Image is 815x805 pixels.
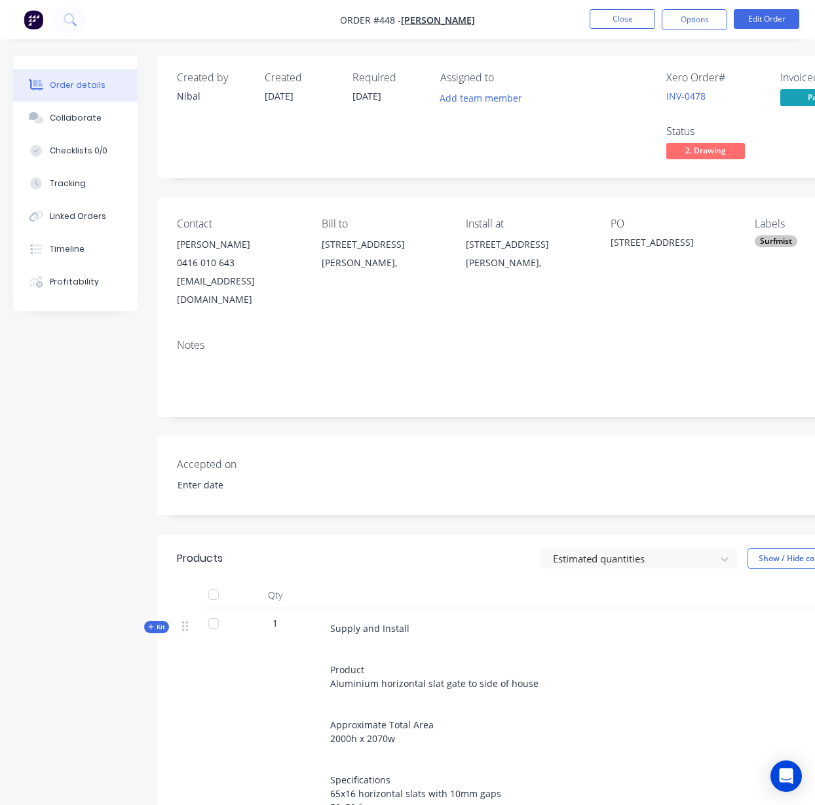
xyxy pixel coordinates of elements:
[50,210,106,222] div: Linked Orders
[466,218,590,230] div: Install at
[177,254,301,272] div: 0416 010 643
[13,265,138,298] button: Profitability
[177,89,249,103] div: Nibal
[13,102,138,134] button: Collaborate
[236,582,314,608] div: Qty
[265,90,294,102] span: [DATE]
[177,235,301,309] div: [PERSON_NAME]0416 010 643[EMAIL_ADDRESS][DOMAIN_NAME]
[322,218,445,230] div: Bill to
[770,760,802,792] div: Open Intercom Messenger
[13,167,138,200] button: Tracking
[13,134,138,167] button: Checklists 0/0
[666,143,745,159] span: 2. Drawing
[50,276,99,288] div: Profitability
[168,475,332,495] input: Enter date
[590,9,655,29] button: Close
[734,9,799,29] button: Edit Order
[440,71,571,84] div: Assigned to
[50,145,107,157] div: Checklists 0/0
[440,89,529,107] button: Add team member
[177,551,223,566] div: Products
[322,235,445,277] div: [STREET_ADDRESS][PERSON_NAME],
[352,90,381,102] span: [DATE]
[466,235,590,277] div: [STREET_ADDRESS][PERSON_NAME],
[666,125,765,138] div: Status
[322,254,445,272] div: [PERSON_NAME],
[177,235,301,254] div: [PERSON_NAME]
[433,89,529,107] button: Add team member
[352,71,425,84] div: Required
[611,218,734,230] div: PO
[50,178,86,189] div: Tracking
[273,616,278,630] span: 1
[666,90,706,102] a: INV-0478
[322,235,445,254] div: [STREET_ADDRESS]
[24,10,43,29] img: Factory
[466,235,590,254] div: [STREET_ADDRESS]
[401,14,475,26] a: [PERSON_NAME]
[177,272,301,309] div: [EMAIL_ADDRESS][DOMAIN_NAME]
[13,233,138,265] button: Timeline
[144,621,169,633] button: Kit
[50,112,102,124] div: Collaborate
[50,79,105,91] div: Order details
[265,71,337,84] div: Created
[13,69,138,102] button: Order details
[666,143,745,163] button: 2. Drawing
[177,71,249,84] div: Created by
[148,622,165,632] span: Kit
[177,456,341,472] label: Accepted on
[662,9,727,30] button: Options
[755,235,797,247] div: Surfmist
[611,235,734,254] div: [STREET_ADDRESS]
[50,243,85,255] div: Timeline
[177,218,301,230] div: Contact
[466,254,590,272] div: [PERSON_NAME],
[340,14,401,26] span: Order #448 -
[13,200,138,233] button: Linked Orders
[666,71,765,84] div: Xero Order #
